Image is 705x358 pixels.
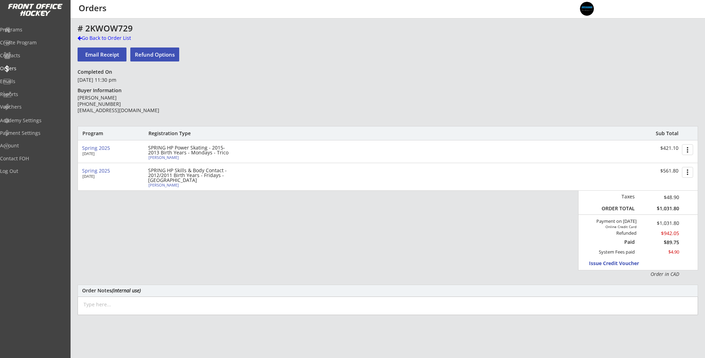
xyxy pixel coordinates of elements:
[640,249,679,255] div: $4.90
[78,69,115,75] div: Completed On
[635,145,678,151] div: $421.10
[82,168,143,174] div: Spring 2025
[646,221,679,226] div: $1,031.80
[648,130,678,137] div: Sub Total
[598,193,635,200] div: Taxes
[597,225,637,229] div: Online Credit Card
[597,231,637,236] div: Refunded
[640,240,679,245] div: $89.75
[130,48,179,61] button: Refund Options
[148,183,226,187] div: [PERSON_NAME]
[78,48,126,61] button: Email Receipt
[640,205,679,212] div: $1,031.80
[82,145,143,151] div: Spring 2025
[646,231,679,236] div: $942.05
[78,95,179,114] div: [PERSON_NAME] [PHONE_NUMBER] [EMAIL_ADDRESS][DOMAIN_NAME]
[635,168,678,174] div: $561.80
[82,288,693,293] div: Order Notes
[112,287,141,294] em: (internal use)
[598,271,679,278] div: Order in CAD
[78,87,125,94] div: Buyer Information
[148,130,228,137] div: Registration Type
[82,152,138,155] div: [DATE]
[598,205,635,212] div: ORDER TOTAL
[603,239,635,245] div: Paid
[78,35,150,42] div: Go Back to Order List
[148,155,226,159] div: [PERSON_NAME]
[78,24,412,32] div: # 2KWOW729
[682,144,693,155] button: more_vert
[148,168,228,183] div: SPRING HP Skills & Body Contact - 2012/2011 Birth Years - Fridays - [GEOGRAPHIC_DATA]
[82,130,120,137] div: Program
[589,259,654,268] button: Issue Credit Voucher
[581,219,637,224] div: Payment on [DATE]
[148,145,228,155] div: SPRING HP Power Skating - 2015-2013 Birth Years - Mondays - Trico
[640,193,679,201] div: $48.90
[593,249,635,255] div: System Fees paid
[78,76,179,83] div: [DATE] 11:30 pm
[82,174,138,178] div: [DATE]
[682,167,693,178] button: more_vert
